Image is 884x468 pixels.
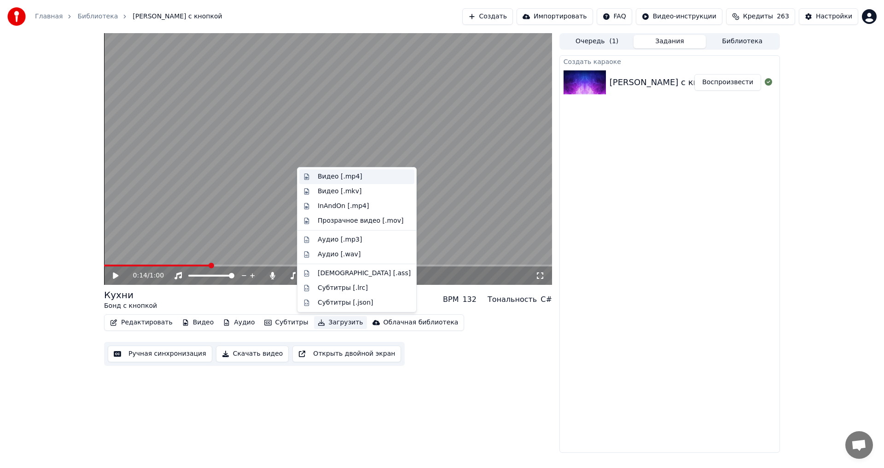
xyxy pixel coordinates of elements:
[150,271,164,280] span: 1:00
[108,346,212,362] button: Ручная синхронизация
[178,316,218,329] button: Видео
[706,35,779,48] button: Библиотека
[816,12,852,21] div: Настройки
[517,8,593,25] button: Импортировать
[845,431,873,459] div: Открытый чат
[694,74,761,91] button: Воспроизвести
[133,271,155,280] div: /
[597,8,632,25] button: FAQ
[314,316,367,329] button: Загрузить
[384,318,459,327] div: Облачная библиотека
[318,269,411,278] div: [DEMOGRAPHIC_DATA] [.ass]
[133,271,147,280] span: 0:14
[634,35,706,48] button: Задания
[318,298,373,307] div: Субтитры [.json]
[292,346,401,362] button: Открыть двойной экран
[318,235,362,244] div: Аудио [.mp3]
[261,316,312,329] button: Субтитры
[443,294,459,305] div: BPM
[799,8,858,25] button: Настройки
[106,316,176,329] button: Редактировать
[133,12,222,21] span: [PERSON_NAME] с кнопкой
[216,346,289,362] button: Скачать видео
[462,8,513,25] button: Создать
[318,202,369,211] div: InAndOn [.mp4]
[219,316,258,329] button: Аудио
[636,8,722,25] button: Видео-инструкции
[462,294,477,305] div: 132
[488,294,537,305] div: Тональность
[560,56,779,67] div: Создать караоке
[77,12,118,21] a: Библиотека
[610,76,759,89] div: [PERSON_NAME] с кнопкой - Кухни
[561,35,634,48] button: Очередь
[541,294,552,305] div: C#
[609,37,618,46] span: ( 1 )
[104,301,157,311] div: Бонд с кнопкой
[7,7,26,26] img: youka
[726,8,795,25] button: Кредиты263
[35,12,63,21] a: Главная
[743,12,773,21] span: Кредиты
[104,289,157,301] div: Кухни
[318,216,403,225] div: Прозрачное видео [.mov]
[318,172,362,181] div: Видео [.mp4]
[777,12,789,21] span: 263
[35,12,222,21] nav: breadcrumb
[318,250,361,259] div: Аудио [.wav]
[318,283,368,293] div: Субтитры [.lrc]
[318,187,361,196] div: Видео [.mkv]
